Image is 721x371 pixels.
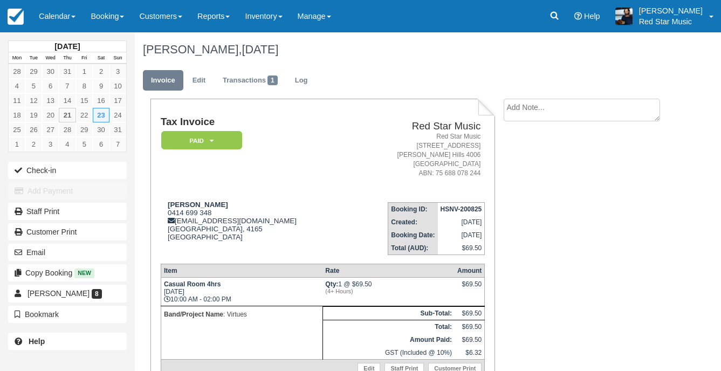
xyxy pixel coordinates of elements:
th: Booking ID: [388,202,438,216]
td: [DATE] [438,216,485,229]
span: [DATE] [242,43,278,56]
strong: HSNV-200825 [441,205,482,213]
th: Amount Paid: [322,333,455,346]
strong: Band/Project Name [164,311,223,318]
a: 31 [109,122,126,137]
span: 8 [92,289,102,299]
span: Help [584,12,600,20]
span: 1 [267,75,278,85]
a: 16 [93,93,109,108]
th: Wed [42,52,59,64]
div: $69.50 [457,280,482,297]
a: 5 [76,137,93,152]
img: checkfront-main-nav-mini-logo.png [8,9,24,25]
strong: Qty [325,280,338,288]
a: 22 [76,108,93,122]
th: Rate [322,264,455,277]
a: 25 [9,122,25,137]
th: Amount [455,264,485,277]
th: Created: [388,216,438,229]
a: 17 [109,93,126,108]
button: Check-in [8,162,127,179]
th: Total (AUD): [388,242,438,255]
th: Booking Date: [388,229,438,242]
button: Email [8,244,127,261]
a: 27 [42,122,59,137]
h1: Tax Invoice [161,116,350,128]
th: Total: [322,320,455,333]
a: 10 [109,79,126,93]
a: 21 [59,108,75,122]
td: $69.50 [455,306,485,320]
th: Sub-Total: [322,306,455,320]
a: 20 [42,108,59,122]
td: $69.50 [438,242,485,255]
a: 26 [25,122,42,137]
a: Help [8,333,127,350]
th: Sun [109,52,126,64]
a: Invoice [143,70,183,91]
a: 3 [42,137,59,152]
em: Paid [161,131,242,150]
a: 18 [9,108,25,122]
a: Paid [161,130,238,150]
td: $6.32 [455,346,485,360]
h1: [PERSON_NAME], [143,43,668,56]
a: 30 [93,122,109,137]
td: $69.50 [455,333,485,346]
th: Tue [25,52,42,64]
a: Transactions1 [215,70,286,91]
a: 1 [76,64,93,79]
a: 23 [93,108,109,122]
strong: [DATE] [54,42,80,51]
a: 31 [59,64,75,79]
a: 24 [109,108,126,122]
a: 30 [42,64,59,79]
button: Add Payment [8,182,127,200]
a: 2 [93,64,109,79]
em: (4+ Hours) [325,288,452,294]
td: $69.50 [455,320,485,333]
a: Edit [184,70,214,91]
a: 6 [93,137,109,152]
td: GST (Included @ 10%) [322,346,455,360]
p: : Virtues [164,309,320,320]
a: 15 [76,93,93,108]
a: 3 [109,64,126,79]
a: 11 [9,93,25,108]
a: [PERSON_NAME] 8 [8,285,127,302]
th: Thu [59,52,75,64]
span: New [74,269,94,278]
th: Item [161,264,322,277]
td: [DATE] 10:00 AM - 02:00 PM [161,277,322,306]
div: 0414 699 348 [EMAIL_ADDRESS][DOMAIN_NAME] [GEOGRAPHIC_DATA], 4165 [GEOGRAPHIC_DATA] [161,201,350,255]
a: 2 [25,137,42,152]
a: 28 [59,122,75,137]
a: 5 [25,79,42,93]
span: [PERSON_NAME] [28,289,90,298]
a: Log [287,70,316,91]
a: 1 [9,137,25,152]
td: 1 @ $69.50 [322,277,455,306]
a: 7 [109,137,126,152]
a: 7 [59,79,75,93]
a: 4 [9,79,25,93]
a: Customer Print [8,223,127,241]
a: 6 [42,79,59,93]
a: 29 [25,64,42,79]
a: 9 [93,79,109,93]
button: Copy Booking New [8,264,127,281]
a: 8 [76,79,93,93]
th: Fri [76,52,93,64]
a: 13 [42,93,59,108]
a: Staff Print [8,203,127,220]
a: 4 [59,137,75,152]
h2: Red Star Music [354,121,481,132]
i: Help [574,12,582,20]
strong: Casual Room 4hrs [164,280,221,288]
a: 19 [25,108,42,122]
b: Help [29,337,45,346]
p: [PERSON_NAME] [639,5,703,16]
strong: [PERSON_NAME] [168,201,228,209]
a: 12 [25,93,42,108]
